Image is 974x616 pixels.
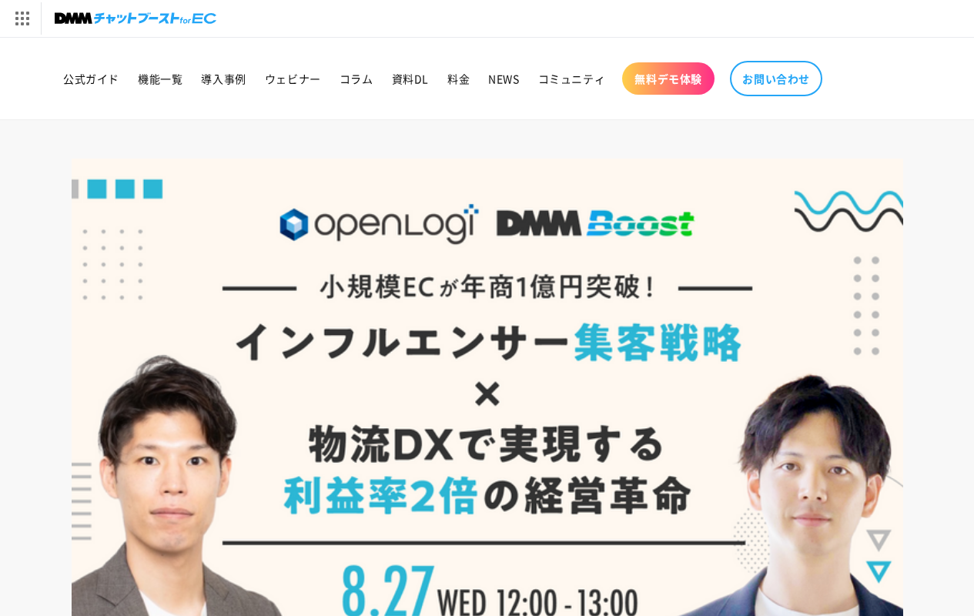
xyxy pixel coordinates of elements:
[54,62,129,95] a: 公式ガイド
[622,62,715,95] a: 無料デモ体験
[138,72,182,85] span: 機能一覧
[330,62,383,95] a: コラム
[63,72,119,85] span: 公式ガイド
[538,72,606,85] span: コミュニティ
[479,62,528,95] a: NEWS
[742,72,810,85] span: お問い合わせ
[265,72,321,85] span: ウェビナー
[529,62,615,95] a: コミュニティ
[383,62,438,95] a: 資料DL
[2,2,41,35] img: サービス
[488,72,519,85] span: NEWS
[340,72,373,85] span: コラム
[447,72,470,85] span: 料金
[129,62,192,95] a: 機能一覧
[201,72,246,85] span: 導入事例
[392,72,429,85] span: 資料DL
[730,61,822,96] a: お問い合わせ
[256,62,330,95] a: ウェビナー
[192,62,255,95] a: 導入事例
[438,62,479,95] a: 料金
[634,72,702,85] span: 無料デモ体験
[55,8,216,29] img: チャットブーストforEC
